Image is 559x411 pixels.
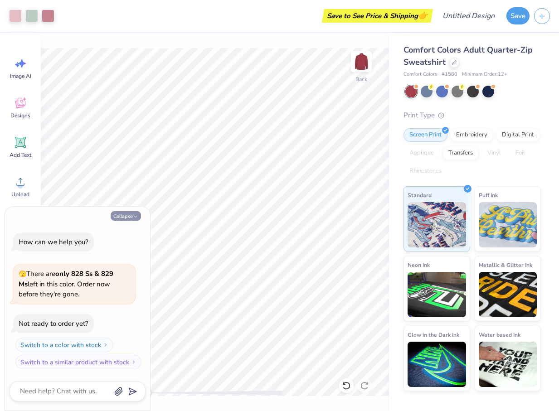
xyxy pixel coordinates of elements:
[435,7,502,25] input: Untitled Design
[403,44,533,68] span: Comfort Colors Adult Quarter-Zip Sweatshirt
[408,272,466,317] img: Neon Ink
[15,355,141,369] button: Switch to a similar product with stock
[479,330,520,339] span: Water based Ink
[355,75,367,83] div: Back
[15,338,113,352] button: Switch to a color with stock
[19,270,26,278] span: 🫣
[408,342,466,387] img: Glow in the Dark Ink
[479,342,537,387] img: Water based Ink
[131,359,136,365] img: Switch to a similar product with stock
[111,211,141,221] button: Collapse
[506,7,530,24] button: Save
[408,202,466,247] img: Standard
[19,269,113,289] strong: only 828 Ss & 829 Ms
[442,146,479,160] div: Transfers
[103,342,108,348] img: Switch to a color with stock
[408,330,459,339] span: Glow in the Dark Ink
[496,128,540,142] div: Digital Print
[418,10,428,21] span: 👉
[403,110,541,121] div: Print Type
[10,151,31,159] span: Add Text
[479,272,537,317] img: Metallic & Glitter Ink
[10,112,30,119] span: Designs
[442,71,457,78] span: # 1580
[479,260,532,270] span: Metallic & Glitter Ink
[403,71,437,78] span: Comfort Colors
[510,146,531,160] div: Foil
[479,202,537,247] img: Puff Ink
[19,237,88,247] div: How can we help you?
[324,9,431,23] div: Save to See Price & Shipping
[403,146,440,160] div: Applique
[462,71,507,78] span: Minimum Order: 12 +
[408,190,432,200] span: Standard
[352,53,370,71] img: Back
[408,260,430,270] span: Neon Ink
[19,319,88,328] div: Not ready to order yet?
[450,128,493,142] div: Embroidery
[19,269,113,299] span: There are left in this color. Order now before they're gone.
[10,73,31,80] span: Image AI
[403,128,447,142] div: Screen Print
[479,190,498,200] span: Puff Ink
[481,146,507,160] div: Vinyl
[11,191,29,198] span: Upload
[403,164,447,178] div: Rhinestones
